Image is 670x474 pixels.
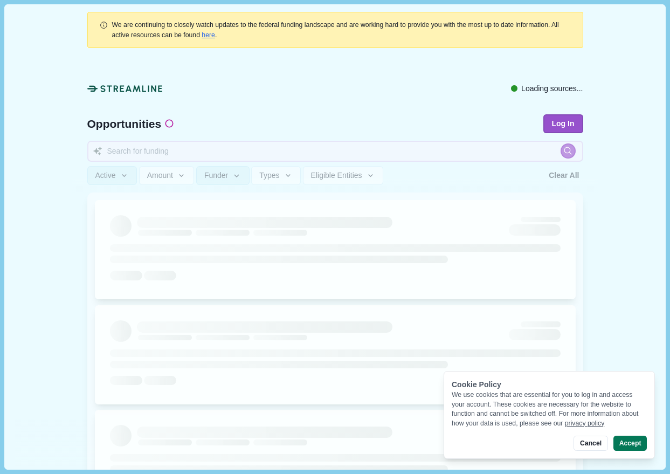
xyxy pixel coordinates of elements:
span: Loading sources... [521,83,583,94]
div: . [112,20,571,40]
span: Cookie Policy [452,380,501,389]
button: Log In [543,114,583,133]
button: Clear All [545,166,583,185]
input: Search for funding [87,141,583,162]
button: Active [87,166,137,185]
button: Funder [196,166,250,185]
span: Opportunities [87,118,162,129]
span: Active [95,171,116,180]
button: Accept [613,436,647,451]
a: privacy policy [565,420,605,427]
button: Cancel [574,436,607,451]
button: Amount [139,166,195,185]
span: Types [259,171,279,180]
span: We are continuing to closely watch updates to the federal funding landscape and are working hard ... [112,21,559,38]
button: Types [251,166,301,185]
span: Funder [204,171,228,180]
span: Eligible Entities [311,171,362,180]
div: We use cookies that are essential for you to log in and access your account. These cookies are ne... [452,390,647,428]
a: here [202,31,215,39]
button: Eligible Entities [303,166,383,185]
span: Amount [147,171,173,180]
